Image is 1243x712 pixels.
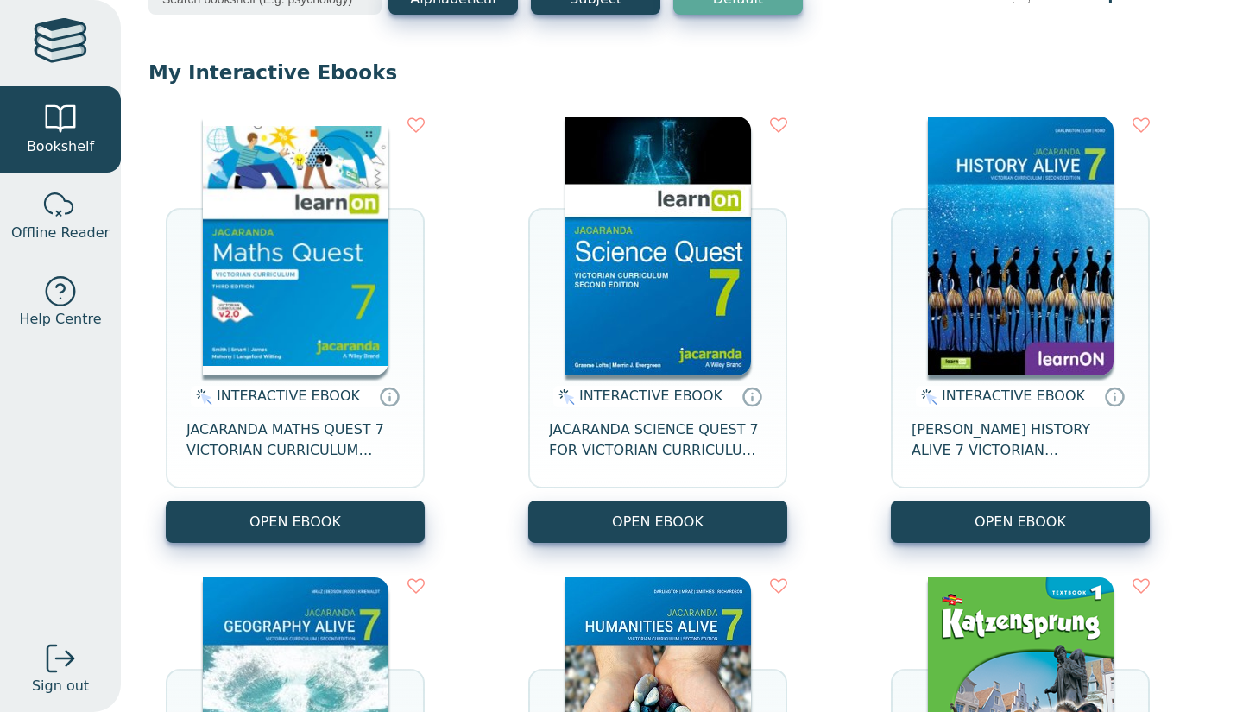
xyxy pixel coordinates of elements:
img: interactive.svg [191,387,212,407]
img: interactive.svg [916,387,937,407]
img: 329c5ec2-5188-ea11-a992-0272d098c78b.jpg [565,117,751,375]
a: Interactive eBooks are accessed online via the publisher’s portal. They contain interactive resou... [741,386,762,406]
button: OPEN EBOOK [528,501,787,543]
span: Help Centre [19,309,101,330]
span: INTERACTIVE EBOOK [217,388,360,404]
span: Sign out [32,676,89,696]
p: My Interactive Ebooks [148,60,1215,85]
img: b87b3e28-4171-4aeb-a345-7fa4fe4e6e25.jpg [203,117,388,375]
img: interactive.svg [553,387,575,407]
button: OPEN EBOOK [166,501,425,543]
span: INTERACTIVE EBOOK [579,388,722,404]
span: JACARANDA MATHS QUEST 7 VICTORIAN CURRICULUM LEARNON EBOOK 3E [186,419,404,461]
span: JACARANDA SCIENCE QUEST 7 FOR VICTORIAN CURRICULUM LEARNON 2E EBOOK [549,419,767,461]
span: [PERSON_NAME] HISTORY ALIVE 7 VICTORIAN CURRICULUM LEARNON EBOOK 2E [912,419,1129,461]
span: INTERACTIVE EBOOK [942,388,1085,404]
a: Interactive eBooks are accessed online via the publisher’s portal. They contain interactive resou... [379,386,400,406]
span: Offline Reader [11,223,110,243]
img: d4781fba-7f91-e911-a97e-0272d098c78b.jpg [928,117,1114,375]
span: Bookshelf [27,136,94,157]
a: Interactive eBooks are accessed online via the publisher’s portal. They contain interactive resou... [1104,386,1125,406]
button: OPEN EBOOK [891,501,1150,543]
